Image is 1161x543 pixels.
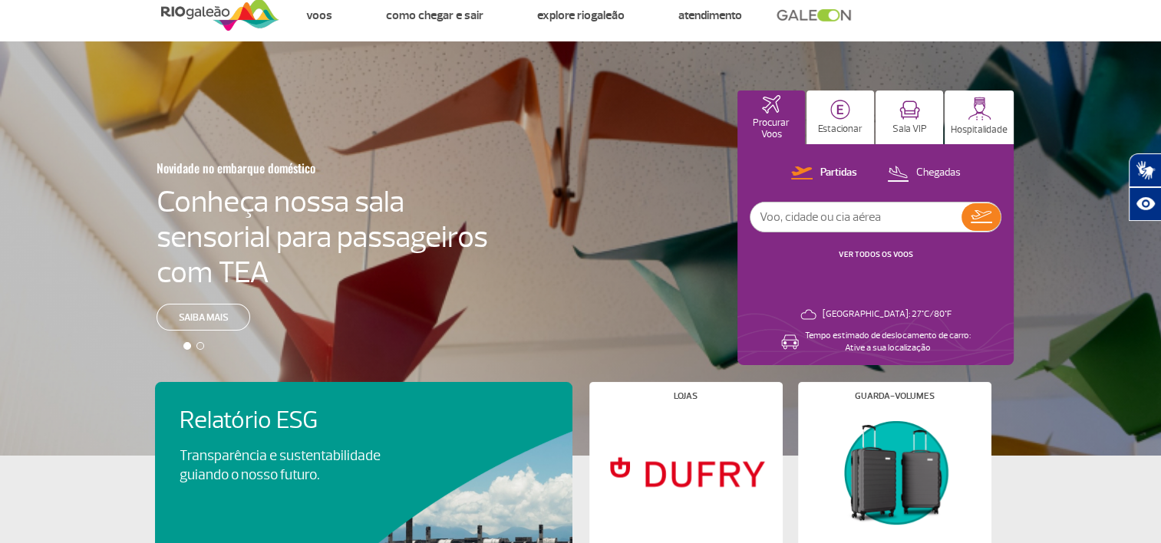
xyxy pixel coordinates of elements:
img: Lojas [602,413,769,531]
a: VER TODOS OS VOOS [839,249,913,259]
button: Abrir recursos assistivos. [1129,187,1161,221]
input: Voo, cidade ou cia aérea [750,202,961,232]
p: Chegadas [916,166,961,180]
p: Procurar Voos [745,117,797,140]
a: Como chegar e sair [386,8,483,23]
button: Hospitalidade [945,90,1014,144]
p: Hospitalidade [951,124,1008,136]
button: Partidas [787,163,862,183]
p: [GEOGRAPHIC_DATA]: 27°C/80°F [823,308,952,321]
button: Sala VIP [876,90,943,144]
img: Guarda-volumes [810,413,978,531]
h4: Conheça nossa sala sensorial para passageiros com TEA [157,184,488,290]
p: Tempo estimado de deslocamento de carro: Ative a sua localização [805,330,971,354]
p: Partidas [820,166,857,180]
p: Sala VIP [892,123,927,135]
a: Saiba mais [157,304,250,331]
img: airplaneHomeActive.svg [762,95,780,114]
h4: Lojas [674,392,698,400]
button: Estacionar [806,90,874,144]
a: Atendimento [678,8,742,23]
p: Estacionar [818,123,863,135]
img: vipRoom.svg [899,100,920,120]
button: VER TODOS OS VOOS [834,248,918,261]
button: Chegadas [882,163,965,183]
button: Procurar Voos [737,90,805,144]
a: Relatório ESGTransparência e sustentabilidade guiando o nosso futuro. [180,406,548,485]
h3: Novidade no embarque doméstico [157,152,413,184]
h4: Relatório ESG [180,406,424,435]
p: Transparência e sustentabilidade guiando o nosso futuro. [180,446,397,485]
img: carParkingHome.svg [830,100,850,120]
a: Explore RIOgaleão [537,8,625,23]
a: Voos [306,8,332,23]
div: Plugin de acessibilidade da Hand Talk. [1129,153,1161,221]
h4: Guarda-volumes [855,392,935,400]
img: hospitality.svg [968,97,991,120]
button: Abrir tradutor de língua de sinais. [1129,153,1161,187]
